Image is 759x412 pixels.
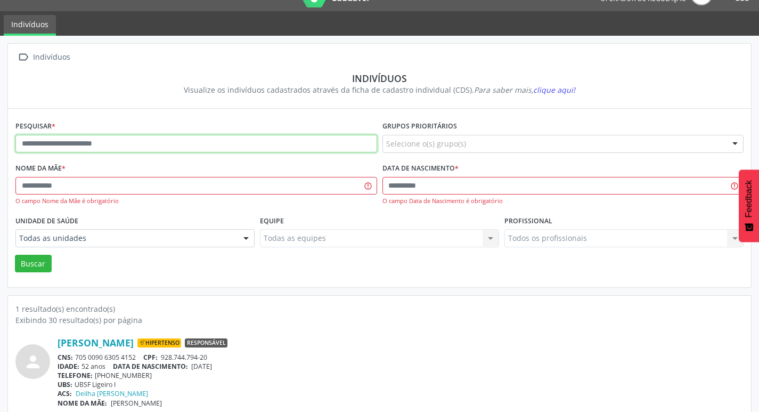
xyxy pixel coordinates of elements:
span: IDADE: [58,362,79,371]
button: Feedback - Mostrar pesquisa [739,169,759,242]
a: [PERSON_NAME] [58,337,134,349]
span: DATA DE NASCIMENTO: [113,362,188,371]
span: Todas as unidades [19,233,233,244]
span: Selecione o(s) grupo(s) [386,138,466,149]
span: UBS: [58,380,72,389]
div: 52 anos [58,362,744,371]
a:  Indivíduos [15,50,72,65]
div: Visualize os indivíduos cadastrados através da ficha de cadastro individual (CDS). [23,84,736,95]
i:  [15,50,31,65]
div: Exibindo 30 resultado(s) por página [15,314,744,326]
span: Hipertenso [137,338,181,348]
span: Feedback [744,180,754,217]
div: O campo Data de Nascimento é obrigatório [382,197,744,206]
label: Unidade de saúde [15,213,78,229]
span: CNS: [58,353,73,362]
i: Para saber mais, [474,85,575,95]
label: Nome da mãe [15,160,66,177]
div: Indivíduos [31,50,72,65]
label: Pesquisar [15,118,55,135]
div: O campo Nome da Mãe é obrigatório [15,197,377,206]
div: 705 0090 6305 4152 [58,353,744,362]
div: Indivíduos [23,72,736,84]
span: Responsável [185,338,227,348]
button: Buscar [15,255,52,273]
label: Data de nascimento [382,160,459,177]
span: [DATE] [191,362,212,371]
span: CPF: [143,353,158,362]
span: TELEFONE: [58,371,93,380]
div: 1 resultado(s) encontrado(s) [15,303,744,314]
label: Equipe [260,213,284,229]
span: [PERSON_NAME] [111,399,162,408]
div: UBSF Ligeiro I [58,380,744,389]
i: person [23,352,43,371]
span: clique aqui! [533,85,575,95]
a: Indivíduos [4,15,56,36]
div: [PHONE_NUMBER] [58,371,744,380]
label: Profissional [504,213,552,229]
span: 928.744.794-20 [161,353,207,362]
span: NOME DA MÃE: [58,399,107,408]
a: Deilha [PERSON_NAME] [76,389,148,398]
span: ACS: [58,389,72,398]
label: Grupos prioritários [382,118,457,135]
